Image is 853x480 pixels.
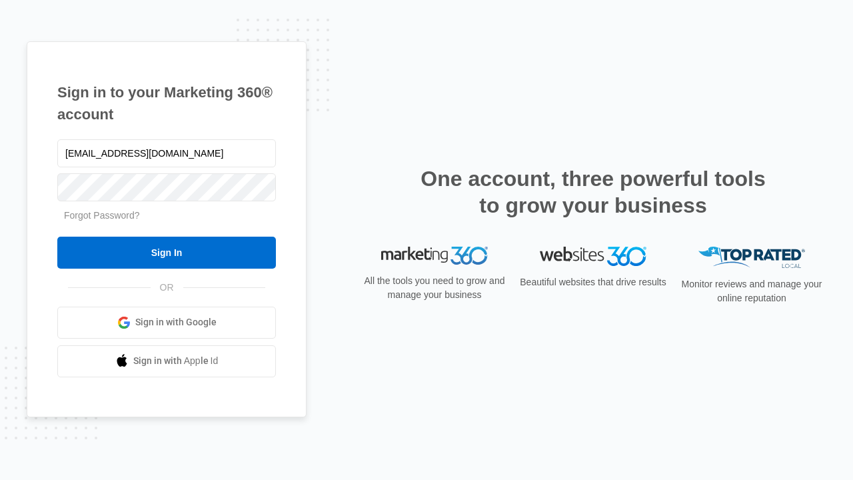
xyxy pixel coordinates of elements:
[57,237,276,269] input: Sign In
[381,247,488,265] img: Marketing 360
[57,139,276,167] input: Email
[57,307,276,339] a: Sign in with Google
[698,247,805,269] img: Top Rated Local
[417,165,770,219] h2: One account, three powerful tools to grow your business
[135,315,217,329] span: Sign in with Google
[540,247,646,266] img: Websites 360
[133,354,219,368] span: Sign in with Apple Id
[57,345,276,377] a: Sign in with Apple Id
[360,274,509,302] p: All the tools you need to grow and manage your business
[518,275,668,289] p: Beautiful websites that drive results
[677,277,826,305] p: Monitor reviews and manage your online reputation
[151,281,183,295] span: OR
[64,210,140,221] a: Forgot Password?
[57,81,276,125] h1: Sign in to your Marketing 360® account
